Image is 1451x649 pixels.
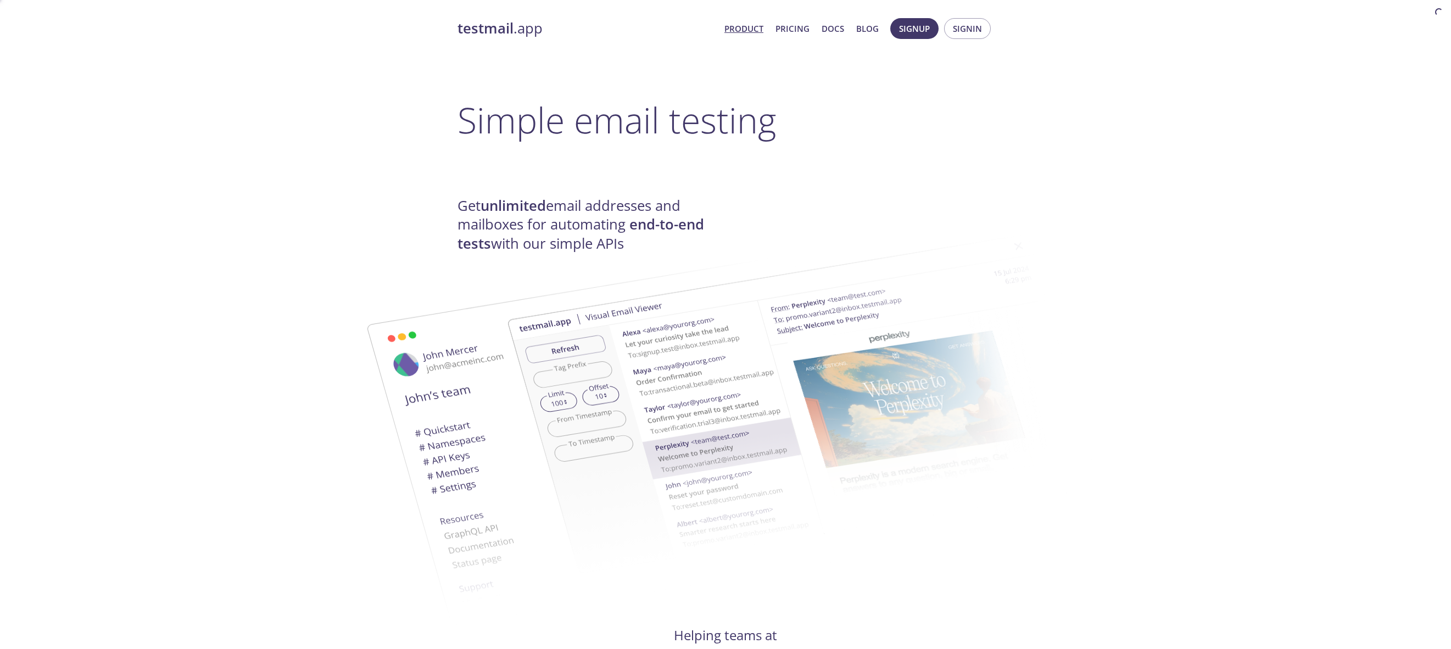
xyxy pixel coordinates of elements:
[890,18,939,39] button: Signup
[724,21,763,36] a: Product
[953,21,982,36] span: Signin
[481,196,546,215] strong: unlimited
[457,19,514,38] strong: testmail
[507,219,1100,590] img: testmail-email-viewer
[457,215,704,253] strong: end-to-end tests
[944,18,991,39] button: Signin
[457,197,725,253] h4: Get email addresses and mailboxes for automating with our simple APIs
[326,254,919,626] img: testmail-email-viewer
[899,21,930,36] span: Signup
[856,21,879,36] a: Blog
[457,99,994,141] h1: Simple email testing
[822,21,844,36] a: Docs
[457,626,994,644] h4: Helping teams at
[775,21,810,36] a: Pricing
[457,19,716,38] a: testmail.app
